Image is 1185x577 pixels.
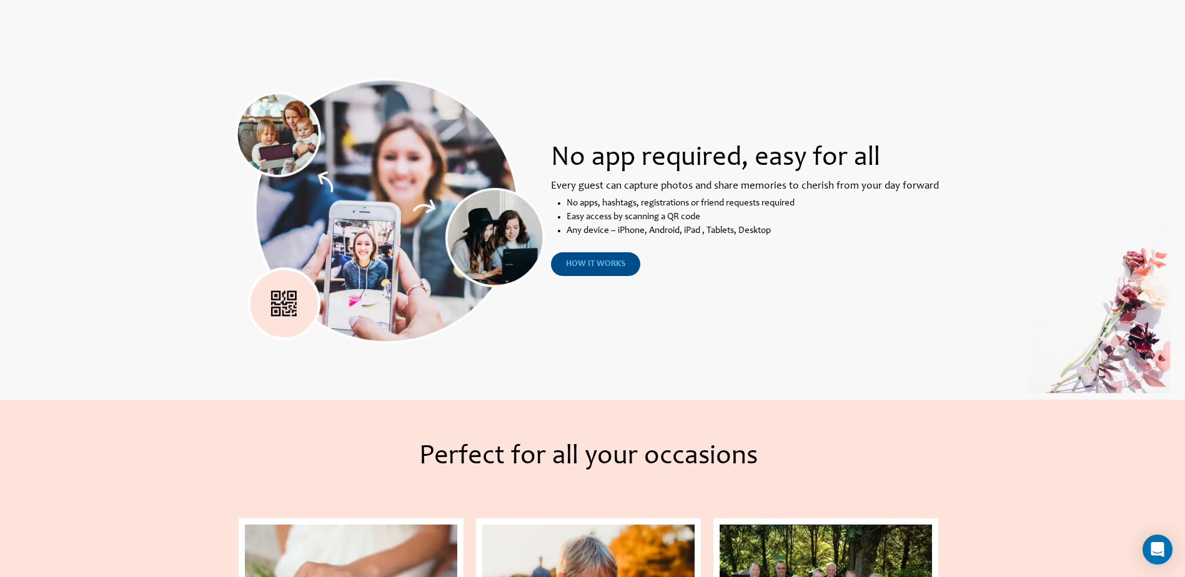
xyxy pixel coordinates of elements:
[236,78,545,343] img: Liveshare Moment
[1143,535,1173,565] div: Open Intercom Messenger
[566,260,625,269] span: how it works
[1006,195,1171,393] img: Live Share
[551,145,880,172] span: No app required, easy for all
[567,197,941,210] li: No apps, hashtags, registrations or friend requests required
[551,252,640,276] a: how it works
[184,440,993,475] h2: Perfect for all your occasions
[734,226,771,235] span: , Desktop
[567,224,941,238] li: Any device – iPhone, Android, iPad , Tablets
[567,210,941,224] li: Easy access by scanning a QR code
[551,181,941,192] label: Every guest can capture photos and share memories to cherish from your day forward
